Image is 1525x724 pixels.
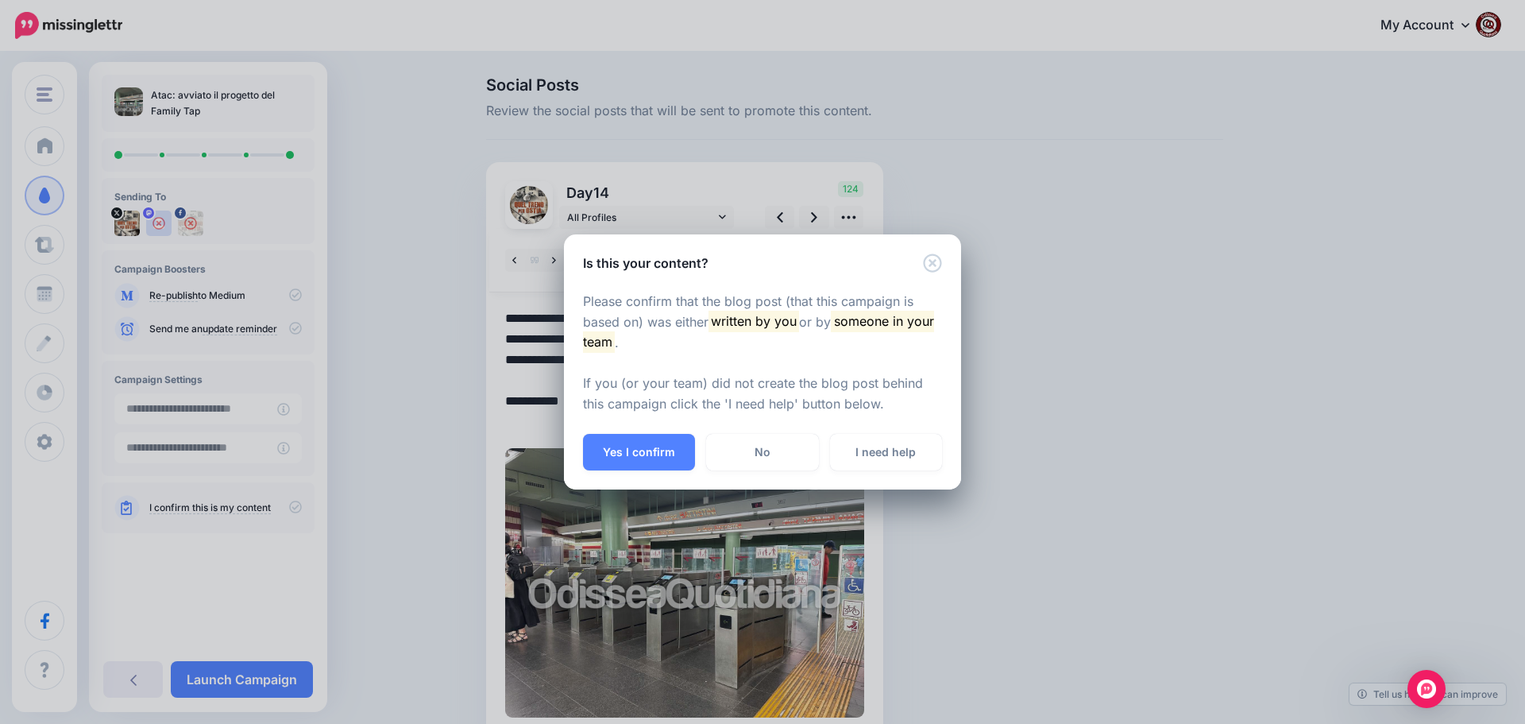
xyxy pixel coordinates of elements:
[583,292,942,416] p: Please confirm that the blog post (that this campaign is based on) was either or by . If you (or ...
[923,254,942,273] button: Close
[583,311,934,352] mark: someone in your team
[706,434,818,470] a: No
[583,254,708,273] h5: Is this your content?
[830,434,942,470] a: I need help
[1407,670,1446,708] div: Open Intercom Messenger
[708,311,799,331] mark: written by you
[583,434,695,470] button: Yes I confirm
